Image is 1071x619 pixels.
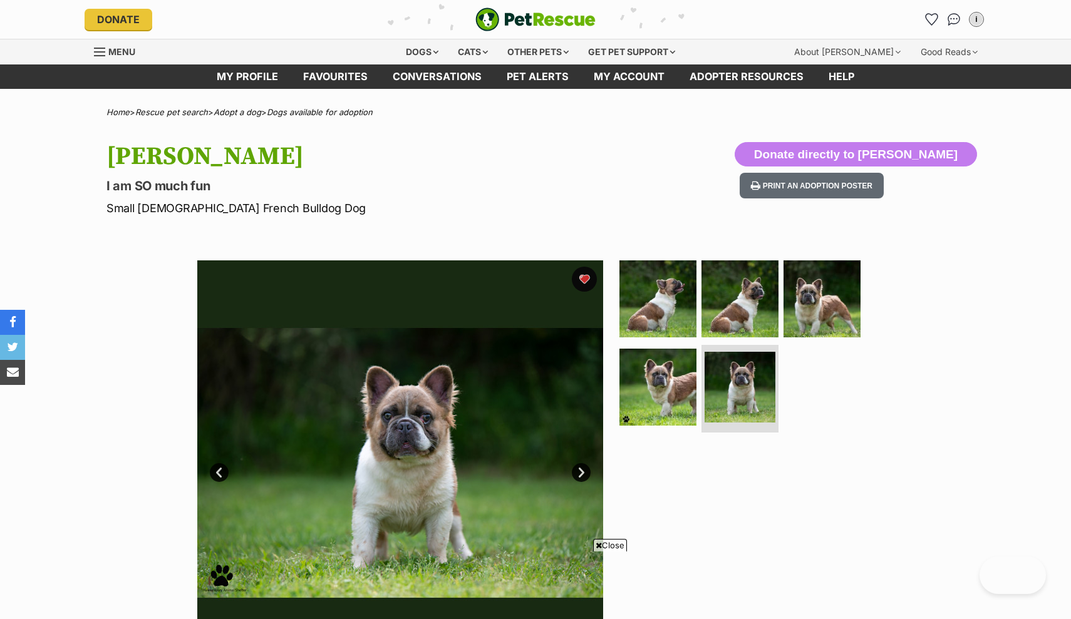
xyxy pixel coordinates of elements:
a: Pet alerts [494,64,581,89]
span: Close [593,539,627,551]
img: Photo of Woody [701,260,779,337]
div: About [PERSON_NAME] [785,39,909,64]
div: i [970,13,983,26]
a: PetRescue [475,8,596,31]
button: Donate directly to [PERSON_NAME] [735,142,977,167]
div: Dogs [397,39,447,64]
a: Adopt a dog [214,107,261,117]
a: Favourites [921,9,941,29]
img: Photo of Woody [619,349,696,426]
a: Home [106,107,130,117]
iframe: Advertisement [308,556,763,613]
img: chat-41dd97257d64d25036548639549fe6c8038ab92f7586957e7f3b1b290dea8141.svg [948,13,961,26]
span: Menu [108,46,135,57]
button: Print an adoption poster [740,173,884,198]
a: conversations [380,64,494,89]
p: Small [DEMOGRAPHIC_DATA] French Bulldog Dog [106,200,636,217]
img: Photo of Woody [705,352,775,422]
a: Help [816,64,867,89]
a: Donate [85,9,152,30]
iframe: Help Scout Beacon - Open [980,556,1046,594]
button: My account [966,9,986,29]
div: Get pet support [579,39,684,64]
a: My profile [204,64,291,89]
div: Good Reads [912,39,986,64]
a: Adopter resources [677,64,816,89]
img: Photo of Woody [619,260,696,337]
button: favourite [572,267,597,292]
a: Dogs available for adoption [267,107,373,117]
a: Menu [94,39,144,62]
div: > > > [75,108,996,117]
div: Cats [449,39,497,64]
a: Next [572,463,591,482]
p: I am SO much fun [106,177,636,195]
div: Other pets [499,39,577,64]
ul: Account quick links [921,9,986,29]
h1: [PERSON_NAME] [106,142,636,171]
a: Prev [210,463,229,482]
img: logo-e224e6f780fb5917bec1dbf3a21bbac754714ae5b6737aabdf751b685950b380.svg [475,8,596,31]
a: Rescue pet search [135,107,208,117]
a: Favourites [291,64,380,89]
a: My account [581,64,677,89]
img: Photo of Woody [784,260,861,337]
a: Conversations [944,9,964,29]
